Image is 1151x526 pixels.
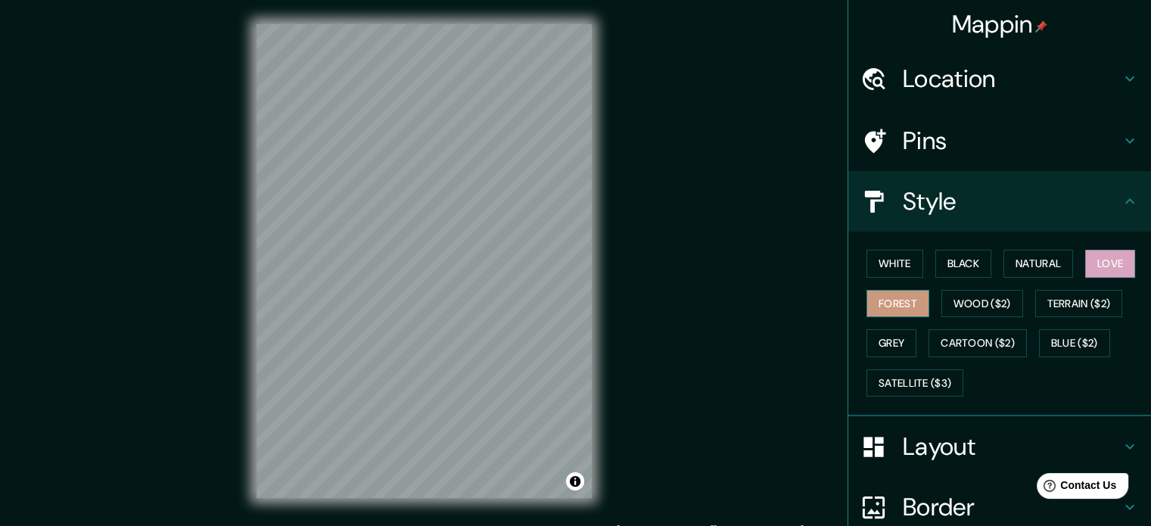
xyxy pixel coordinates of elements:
button: White [866,250,923,278]
h4: Location [903,64,1121,94]
h4: Mappin [952,9,1048,39]
h4: Pins [903,126,1121,156]
div: Pins [848,110,1151,171]
button: Toggle attribution [566,472,584,490]
button: Natural [1003,250,1073,278]
canvas: Map [257,24,592,498]
button: Grey [866,329,916,357]
div: Location [848,48,1151,109]
button: Love [1085,250,1135,278]
h4: Style [903,186,1121,216]
button: Blue ($2) [1039,329,1110,357]
button: Forest [866,290,929,318]
div: Layout [848,416,1151,477]
div: Style [848,171,1151,232]
button: Black [935,250,992,278]
button: Terrain ($2) [1035,290,1123,318]
button: Satellite ($3) [866,369,963,397]
iframe: Help widget launcher [1016,467,1134,509]
h4: Layout [903,431,1121,462]
h4: Border [903,492,1121,522]
button: Wood ($2) [941,290,1023,318]
img: pin-icon.png [1035,20,1047,33]
button: Cartoon ($2) [929,329,1027,357]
